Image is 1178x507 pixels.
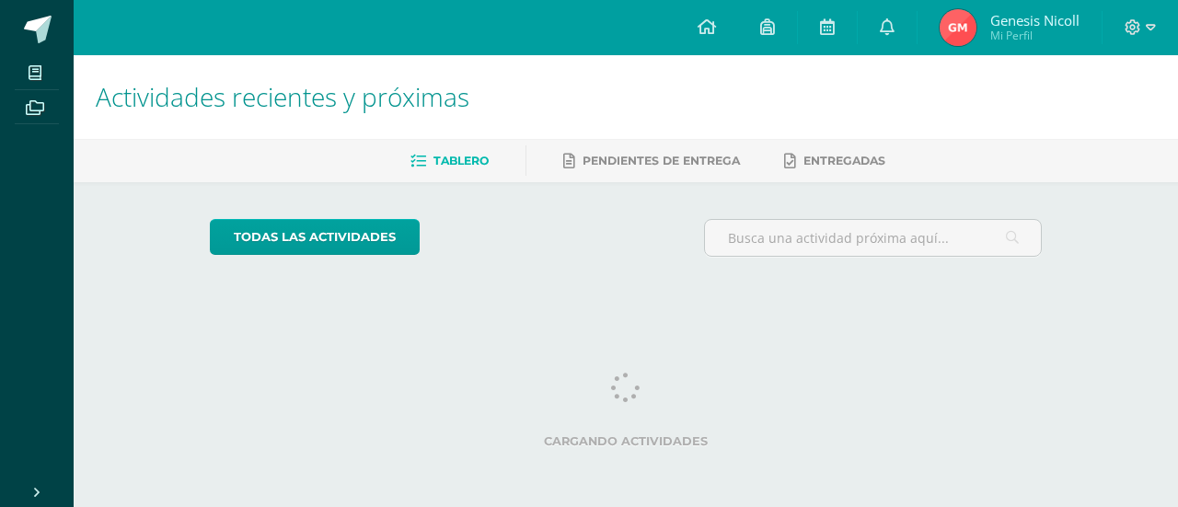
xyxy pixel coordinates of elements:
span: Entregadas [803,154,885,167]
input: Busca una actividad próxima aquí... [705,220,1042,256]
span: Pendientes de entrega [583,154,740,167]
span: Tablero [433,154,489,167]
span: Genesis Nicoll [990,11,1080,29]
span: Mi Perfil [990,28,1080,43]
label: Cargando actividades [210,434,1043,448]
img: a580830cea912f742a8220ff4a896b19.png [940,9,976,46]
a: todas las Actividades [210,219,420,255]
a: Tablero [410,146,489,176]
a: Entregadas [784,146,885,176]
a: Pendientes de entrega [563,146,740,176]
span: Actividades recientes y próximas [96,79,469,114]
